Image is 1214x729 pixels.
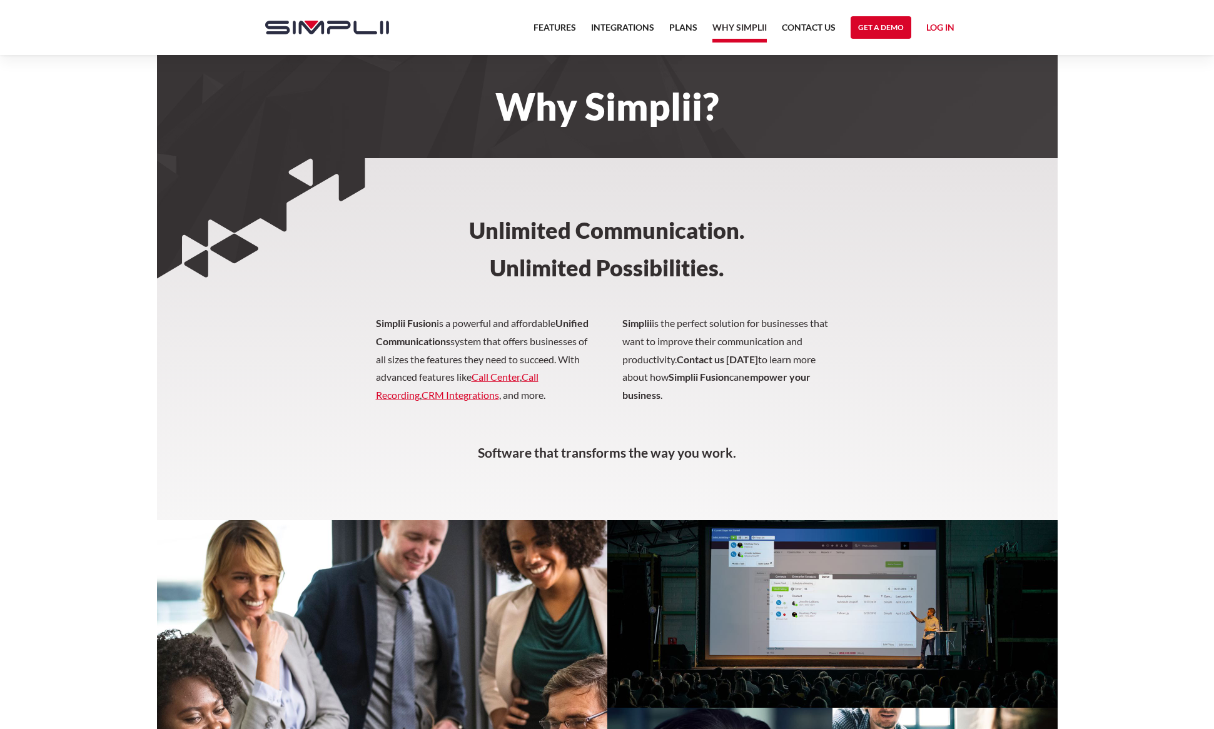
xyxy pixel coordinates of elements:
[926,20,954,39] a: Log in
[478,445,736,460] strong: Software that transforms the way you work.
[376,317,437,329] strong: Simplii Fusion
[265,21,389,34] img: Simplii
[591,20,654,43] a: Integrations
[422,389,499,401] a: CRM Integrations
[622,317,652,329] strong: Simplii
[376,314,839,423] p: is a powerful and affordable system that offers businesses of all sizes the features they need to...
[669,371,729,383] strong: Simplii Fusion
[534,20,576,43] a: Features
[851,16,911,39] a: Get a Demo
[472,371,520,383] a: Call Center
[253,93,962,120] h1: Why Simplii?
[376,317,589,347] strong: Unified Communications
[712,20,767,43] a: Why Simplii
[412,158,802,314] h3: Unlimited Communication. ‍ Unlimited Possibilities.
[677,353,758,365] strong: Contact us [DATE]
[782,20,836,43] a: Contact US
[669,20,697,43] a: Plans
